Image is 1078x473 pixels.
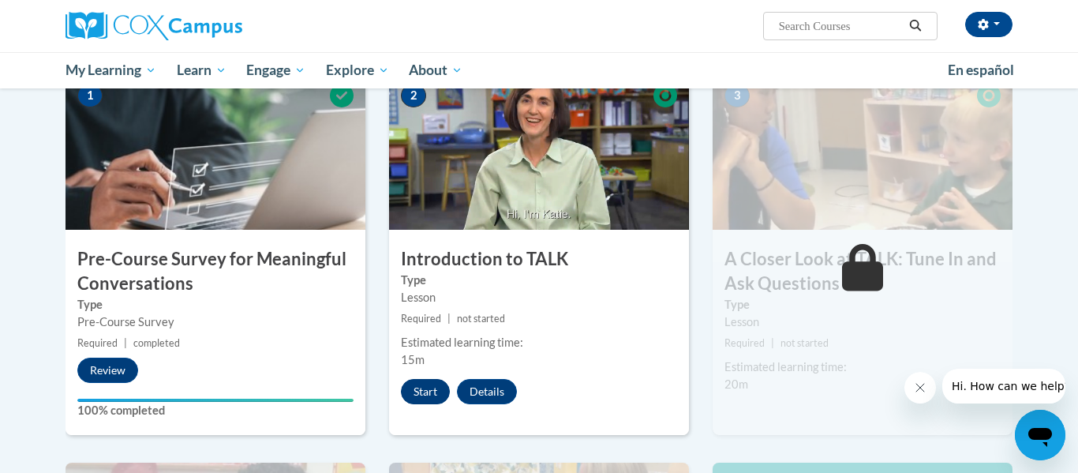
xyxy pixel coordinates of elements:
div: Lesson [401,289,677,306]
iframe: Message from company [942,369,1065,404]
button: Details [457,379,517,404]
h3: A Closer Look at TALK: Tune In and Ask Questions [713,247,1012,296]
span: not started [780,337,829,349]
input: Search Courses [777,17,904,36]
button: Review [77,358,138,383]
h3: Introduction to TALK [389,247,689,272]
span: En español [948,62,1014,78]
span: not started [457,313,505,325]
button: Search [904,17,927,36]
span: Hi. How can we help? [9,11,128,24]
label: 100% completed [77,402,354,419]
a: Learn [167,52,237,88]
span: Engage [246,61,305,80]
span: 2 [401,84,426,107]
button: Account Settings [965,12,1012,37]
div: Estimated learning time: [401,334,677,351]
img: Cox Campus [66,12,242,40]
span: About [409,61,462,80]
span: Required [724,337,765,349]
span: | [124,337,127,349]
span: 20m [724,377,748,391]
button: Start [401,379,450,404]
div: Lesson [724,313,1001,331]
label: Type [724,296,1001,313]
span: 15m [401,353,425,366]
a: About [399,52,473,88]
label: Type [401,272,677,289]
span: completed [133,337,180,349]
span: 1 [77,84,103,107]
a: Explore [316,52,399,88]
span: Required [401,313,441,325]
h3: Pre-Course Survey for Meaningful Conversations [66,247,365,296]
span: | [771,337,774,349]
div: Estimated learning time: [724,359,1001,376]
a: Engage [236,52,316,88]
iframe: Close message [904,372,936,404]
span: 3 [724,84,750,107]
img: Course Image [389,72,689,230]
span: Required [77,337,118,349]
span: Explore [326,61,389,80]
span: Learn [177,61,226,80]
span: My Learning [66,61,156,80]
a: En español [938,54,1024,87]
div: Pre-Course Survey [77,313,354,331]
div: Main menu [42,52,1036,88]
label: Type [77,296,354,313]
img: Course Image [66,72,365,230]
iframe: Button to launch messaging window [1015,410,1065,460]
img: Course Image [713,72,1012,230]
span: | [447,313,451,325]
a: My Learning [55,52,167,88]
div: Your progress [77,399,354,402]
a: Cox Campus [66,12,365,40]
